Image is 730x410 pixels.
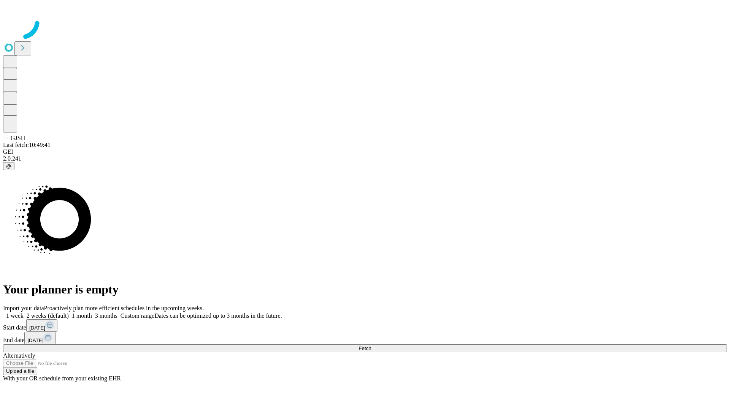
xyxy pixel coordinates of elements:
[3,319,727,332] div: Start date
[11,135,25,141] span: GJSH
[3,282,727,296] h1: Your planner is empty
[3,148,727,155] div: GEI
[3,305,44,311] span: Import your data
[24,332,56,344] button: [DATE]
[3,344,727,352] button: Fetch
[3,155,727,162] div: 2.0.241
[6,312,24,319] span: 1 week
[3,162,14,170] button: @
[27,312,69,319] span: 2 weeks (default)
[359,345,371,351] span: Fetch
[6,163,11,169] span: @
[3,367,37,375] button: Upload a file
[3,375,121,382] span: With your OR schedule from your existing EHR
[44,305,204,311] span: Proactively plan more efficient schedules in the upcoming weeks.
[154,312,282,319] span: Dates can be optimized up to 3 months in the future.
[3,352,35,359] span: Alternatively
[95,312,117,319] span: 3 months
[121,312,154,319] span: Custom range
[26,319,57,332] button: [DATE]
[72,312,92,319] span: 1 month
[29,325,45,331] span: [DATE]
[3,332,727,344] div: End date
[3,142,51,148] span: Last fetch: 10:49:41
[27,337,43,343] span: [DATE]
